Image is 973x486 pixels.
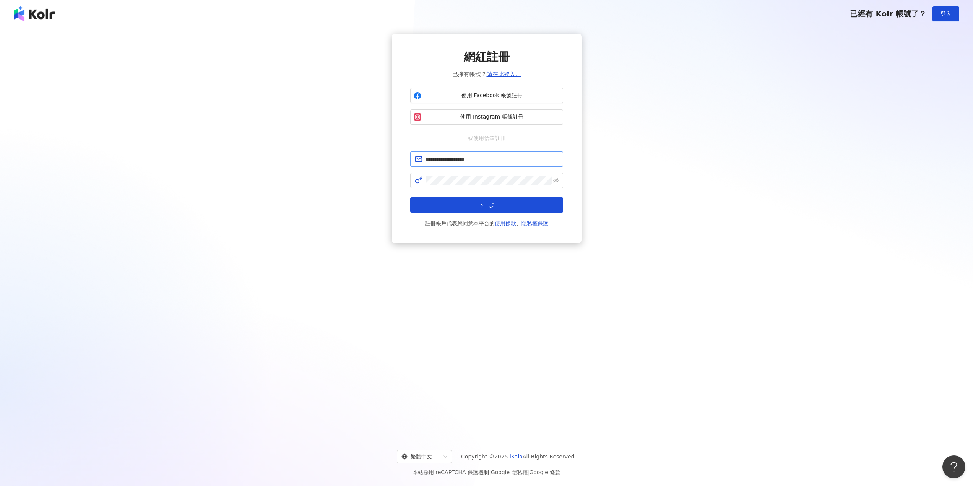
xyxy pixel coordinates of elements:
div: 繁體中文 [401,450,440,463]
a: 使用條款 [495,220,516,226]
a: iKala [510,453,523,460]
button: 登入 [932,6,959,21]
span: 使用 Facebook 帳號註冊 [424,92,560,99]
span: 註冊帳戶代表您同意本平台的 、 [425,219,548,228]
a: 請在此登入。 [487,71,521,78]
span: 已擁有帳號？ [452,70,521,79]
span: 已經有 Kolr 帳號了？ [850,9,926,18]
button: 使用 Instagram 帳號註冊 [410,109,563,125]
span: 本站採用 reCAPTCHA 保護機制 [413,468,560,477]
iframe: Help Scout Beacon - Open [942,455,965,478]
span: | [489,469,491,475]
button: 使用 Facebook 帳號註冊 [410,88,563,103]
button: 下一步 [410,197,563,213]
span: Copyright © 2025 All Rights Reserved. [461,452,576,461]
span: eye-invisible [553,178,559,183]
span: 或使用信箱註冊 [463,134,511,142]
span: 下一步 [479,202,495,208]
span: | [528,469,530,475]
span: 使用 Instagram 帳號註冊 [424,113,560,121]
span: 網紅註冊 [464,49,510,65]
span: 登入 [941,11,951,17]
a: Google 隱私權 [491,469,528,475]
img: logo [14,6,55,21]
a: Google 條款 [529,469,560,475]
a: 隱私權保護 [521,220,548,226]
